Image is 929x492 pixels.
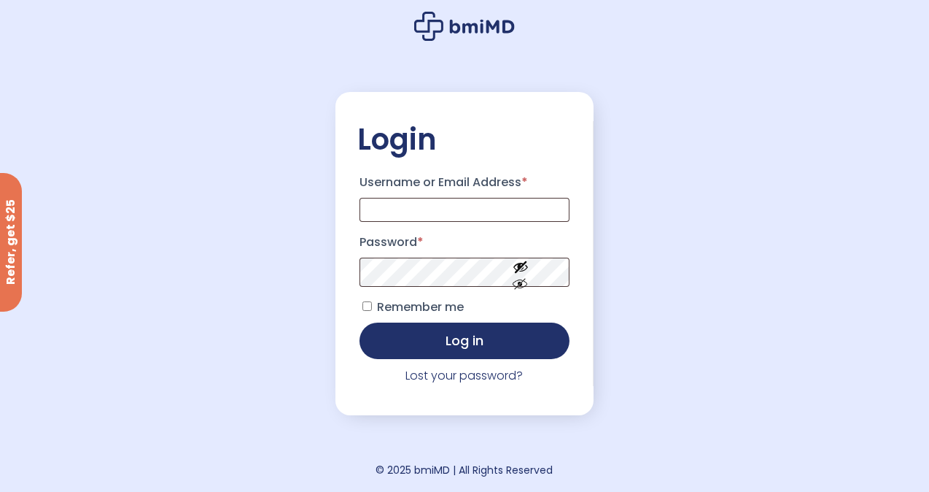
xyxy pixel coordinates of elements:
[362,301,372,311] input: Remember me
[359,323,570,359] button: Log in
[376,460,553,480] div: © 2025 bmiMD | All Rights Reserved
[377,299,464,315] span: Remember me
[357,121,572,158] h2: Login
[359,171,570,194] label: Username or Email Address
[406,367,524,384] a: Lost your password?
[359,231,570,254] label: Password
[480,247,561,297] button: Show password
